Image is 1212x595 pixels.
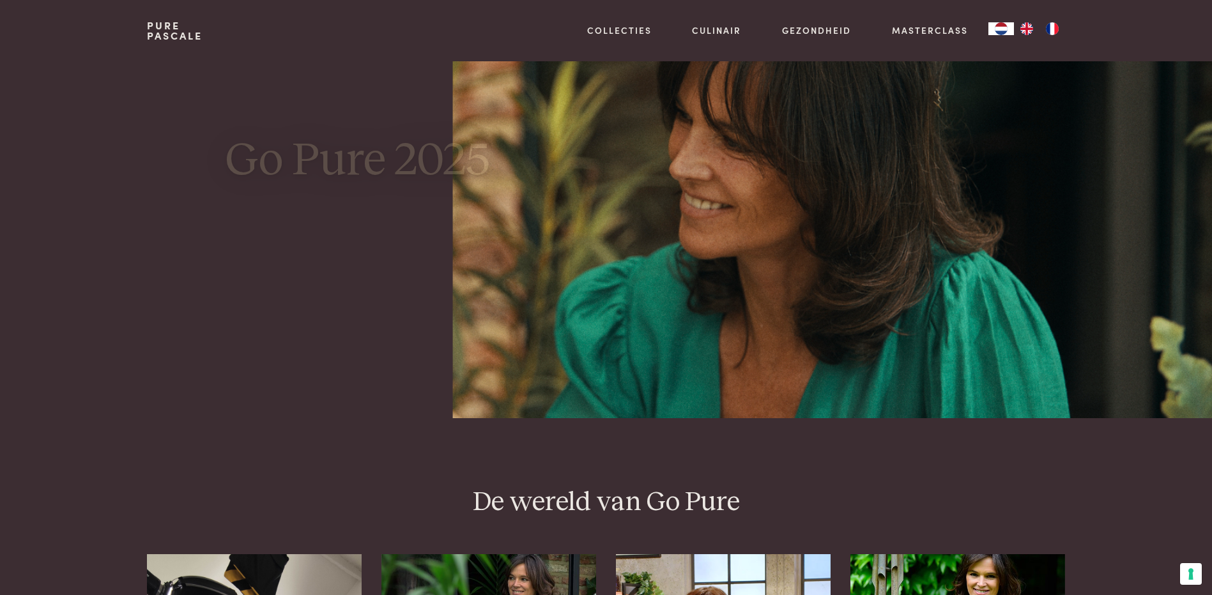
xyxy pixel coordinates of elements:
[988,22,1014,35] a: NL
[147,486,1064,520] h2: De wereld van Go Pure
[226,132,596,190] h1: Go Pure 2025
[988,22,1065,35] aside: Language selected: Nederlands
[892,24,968,37] a: Masterclass
[1014,22,1065,35] ul: Language list
[147,20,203,41] a: PurePascale
[782,24,851,37] a: Gezondheid
[587,24,652,37] a: Collecties
[988,22,1014,35] div: Language
[1014,22,1039,35] a: EN
[1180,563,1202,585] button: Uw voorkeuren voor toestemming voor trackingtechnologieën
[1039,22,1065,35] a: FR
[692,24,741,37] a: Culinair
